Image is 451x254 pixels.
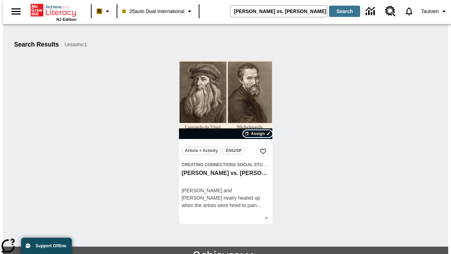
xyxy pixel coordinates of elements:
h3: Michelangelo vs. Leonardo [182,170,270,177]
button: Support Offline [21,238,72,254]
button: Add to Favorites [257,145,270,158]
button: Boost Class color is peach. Change class color [94,5,115,18]
span: Topic: Creating Connections Social Studies/World History II [182,161,270,168]
input: search field [230,6,327,17]
div: lesson details [179,60,272,224]
button: Search [329,6,360,17]
span: Lessons : 1 [64,41,87,48]
div: Home [31,2,76,22]
button: Article + Activity [182,147,221,155]
button: Open side menu [6,1,26,22]
span: Assign [251,131,265,137]
span: 25auto Dual International [122,8,184,15]
span: Support Offline [36,243,66,248]
a: Home [31,3,76,17]
h1: Search Results [14,41,59,48]
a: Resource Center, Will open in new tab [381,2,400,21]
span: B [98,7,101,16]
div: [PERSON_NAME] and [PERSON_NAME] rivalry heated up when the artists were hired to pai [182,187,270,209]
span: Tautoen [421,8,439,15]
span: NJ Edition [56,17,76,22]
a: Notifications [400,2,418,20]
span: Article + Activity [185,147,218,155]
button: Assign Choose Dates [243,130,272,137]
button: ENG/SP [222,147,245,155]
span: Creating Connections Social Studies [182,162,273,167]
button: Class: 25auto Dual International, Select your class [119,5,197,18]
span: … [257,202,262,208]
button: Show Details [261,213,272,223]
span: ENG/SP [226,147,242,155]
button: Profile/Settings [418,5,451,18]
span: n [254,202,257,208]
a: Data Center [362,2,381,21]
